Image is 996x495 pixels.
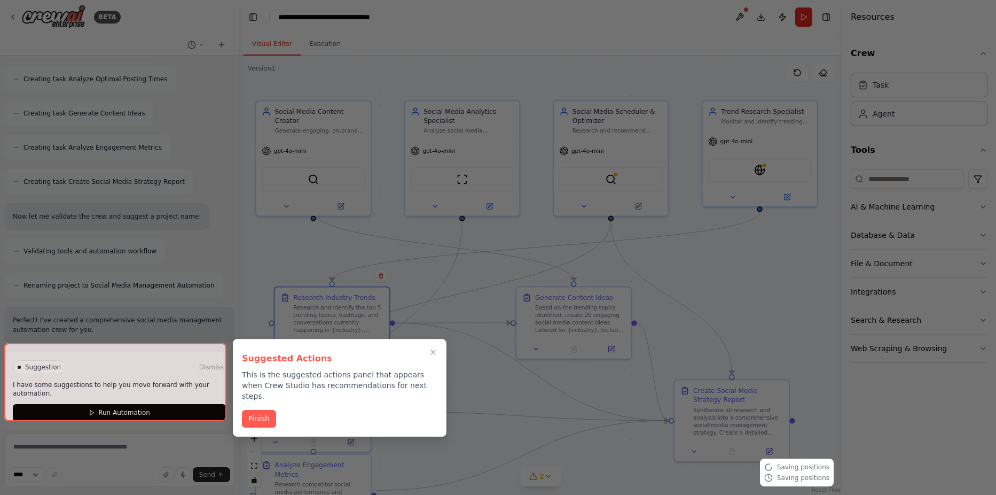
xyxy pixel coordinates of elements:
button: Finish [242,410,276,428]
h3: Suggested Actions [242,352,437,365]
span: Saving positions [777,474,829,482]
button: Hide left sidebar [246,10,261,25]
p: This is the suggested actions panel that appears when Crew Studio has recommendations for next st... [242,369,437,401]
button: Close walkthrough [427,346,440,359]
span: Saving positions [777,463,829,471]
